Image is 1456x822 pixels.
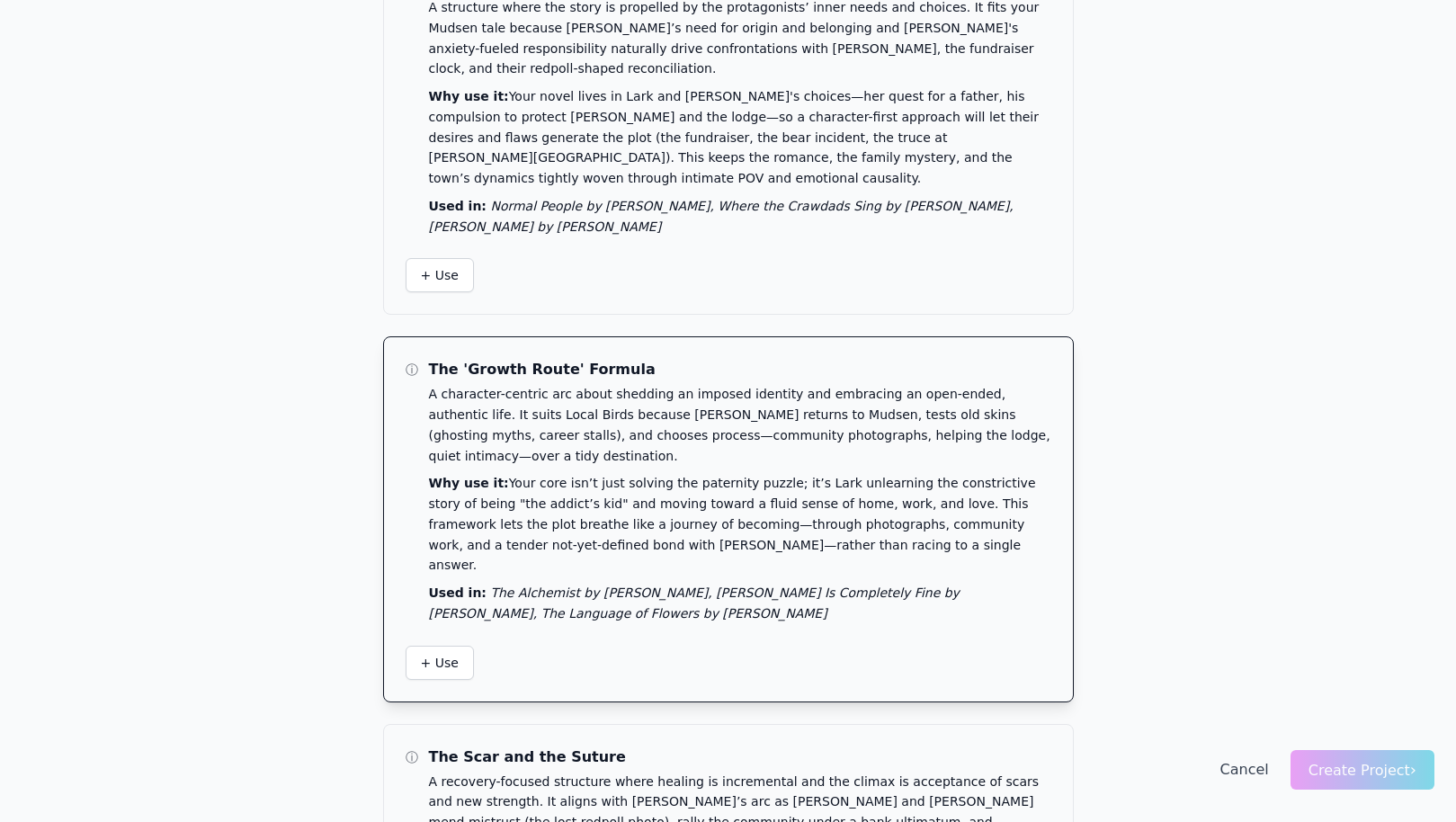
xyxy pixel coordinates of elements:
p: A character-centric arc about shedding an imposed identity and embracing an open-ended, authentic... [429,384,1051,466]
strong: Why use it: [429,89,509,103]
strong: Used in: [429,199,487,213]
button: + Use [406,646,474,680]
button: Cancel [1220,759,1269,781]
span: + Use [421,654,459,672]
p: Your core isn’t just solving the paternity puzzle; it’s Lark unlearning the constrictive story of... [429,473,1051,576]
strong: Used in: [429,585,487,600]
i: The Alchemist by [PERSON_NAME], [PERSON_NAME] Is Completely Fine by [PERSON_NAME], The Language o... [429,585,960,621]
p: Your novel lives in Lark and [PERSON_NAME]'s choices—her quest for a father, his compulsion to pr... [429,86,1051,189]
h3: The 'Growth Route' Formula [429,359,1051,380]
strong: Why use it: [429,476,509,490]
span: + Use [421,266,459,284]
span: Create Project [1309,762,1416,779]
span: › [1410,760,1416,779]
button: Create Project› [1291,750,1434,790]
h3: The Scar and the Suture [429,746,1051,768]
span: ⓘ [406,359,418,377]
i: Normal People by [PERSON_NAME], Where the Crawdads Sing by [PERSON_NAME], [PERSON_NAME] by [PERSO... [429,199,1014,234]
span: ⓘ [406,746,418,764]
button: + Use [406,258,474,292]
